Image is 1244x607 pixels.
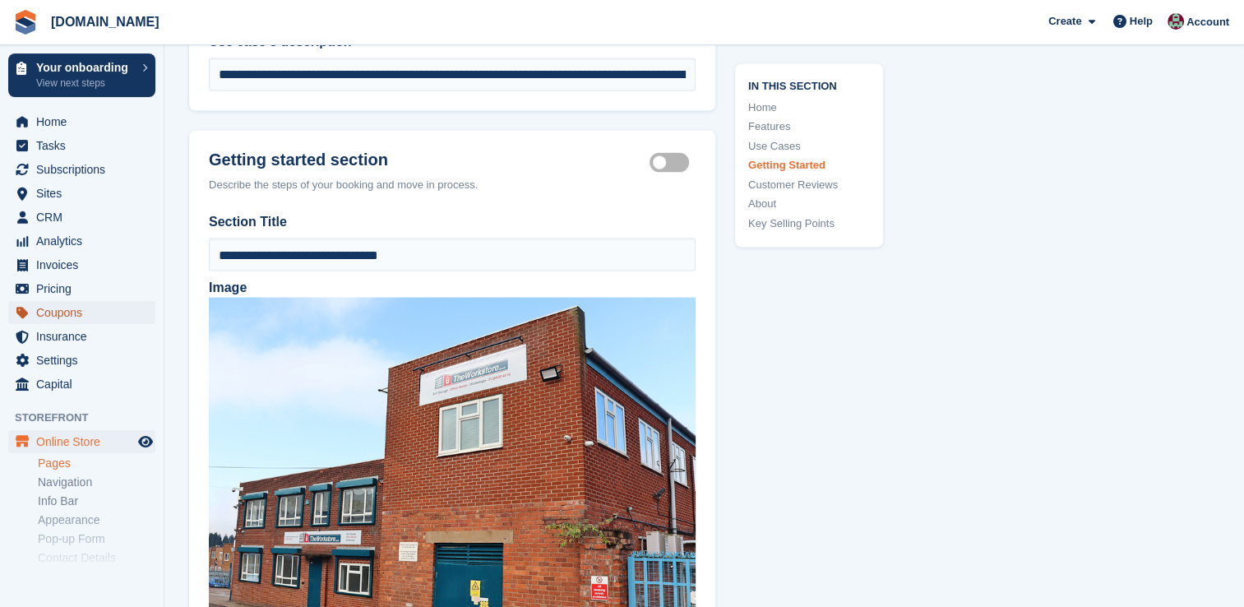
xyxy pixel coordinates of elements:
[38,475,155,490] a: Navigation
[36,62,134,73] p: Your onboarding
[650,161,696,164] label: Getting started section active
[8,206,155,229] a: menu
[36,206,135,229] span: CRM
[36,134,135,157] span: Tasks
[36,229,135,253] span: Analytics
[38,550,155,566] a: Contact Details
[748,77,870,93] span: In this section
[136,432,155,452] a: Preview store
[36,253,135,276] span: Invoices
[36,301,135,324] span: Coupons
[1168,13,1184,30] img: Rachel Rodgers
[8,373,155,396] a: menu
[209,151,650,170] h2: Getting started section
[209,177,696,193] div: Describe the steps of your booking and move in process.
[748,196,870,212] a: About
[36,182,135,205] span: Sites
[8,158,155,181] a: menu
[38,531,155,547] a: Pop-up Form
[36,325,135,348] span: Insurance
[1186,14,1229,30] span: Account
[748,177,870,193] a: Customer Reviews
[8,349,155,372] a: menu
[8,110,155,133] a: menu
[748,118,870,135] a: Features
[13,10,38,35] img: stora-icon-8386f47178a22dfd0bd8f6a31ec36ba5ce8667c1dd55bd0f319d3a0aa187defe.svg
[1130,13,1153,30] span: Help
[748,100,870,116] a: Home
[748,157,870,174] a: Getting Started
[8,301,155,324] a: menu
[8,253,155,276] a: menu
[8,430,155,453] a: menu
[36,349,135,372] span: Settings
[1048,13,1081,30] span: Create
[38,493,155,509] a: Info Bar
[36,76,134,90] p: View next steps
[748,138,870,155] a: Use Cases
[8,325,155,348] a: menu
[209,280,247,294] label: Image
[15,410,164,426] span: Storefront
[38,569,155,585] a: Reviews
[209,212,696,232] label: Section Title
[44,8,166,35] a: [DOMAIN_NAME]
[38,512,155,528] a: Appearance
[36,373,135,396] span: Capital
[748,215,870,232] a: Key Selling Points
[36,277,135,300] span: Pricing
[36,110,135,133] span: Home
[8,53,155,97] a: Your onboarding View next steps
[8,182,155,205] a: menu
[38,456,155,471] a: Pages
[8,277,155,300] a: menu
[36,430,135,453] span: Online Store
[8,134,155,157] a: menu
[36,158,135,181] span: Subscriptions
[8,229,155,253] a: menu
